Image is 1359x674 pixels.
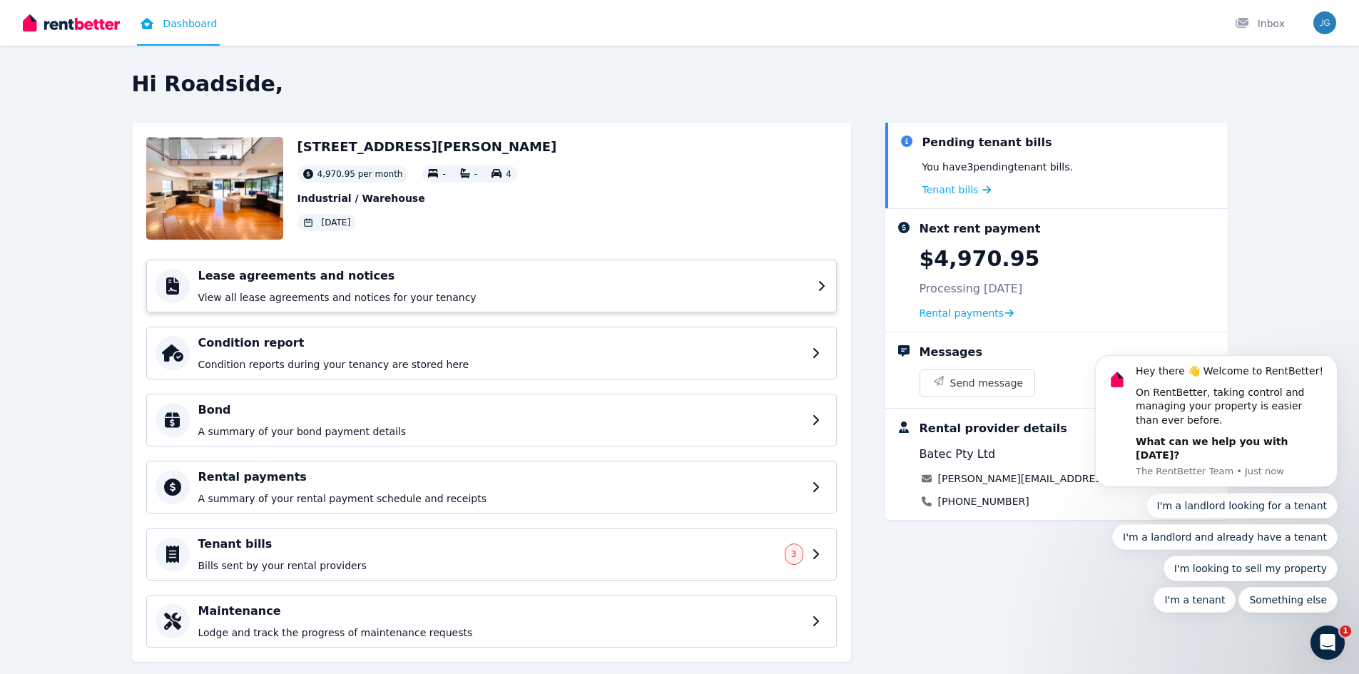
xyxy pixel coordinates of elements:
p: Processing [DATE] [920,280,1023,297]
span: Tenant bills [922,183,979,197]
a: [PHONE_NUMBER] [938,494,1029,509]
span: - [442,169,445,179]
span: 1 [1340,626,1351,637]
span: 4,970.95 per month [317,168,403,180]
h4: Condition report [198,335,803,352]
span: - [474,169,477,179]
div: Next rent payment [920,220,1041,238]
p: Lodge and track the progress of maintenance requests [198,626,803,640]
h2: Hi Roadside, [132,71,1228,97]
p: A summary of your bond payment details [198,424,803,439]
h4: Maintenance [198,603,803,620]
h2: [STREET_ADDRESS][PERSON_NAME] [297,137,557,157]
h4: Bond [198,402,803,419]
div: Inbox [1235,16,1285,31]
iframe: Intercom live chat [1310,626,1345,660]
p: View all lease agreements and notices for your tenancy [198,290,809,305]
h4: Tenant bills [198,536,776,553]
a: Rental payments [920,306,1014,320]
h4: Lease agreements and notices [198,267,809,285]
span: Batec Pty Ltd [920,446,996,463]
span: Send message [950,376,1024,390]
p: $4,970.95 [920,246,1040,272]
div: Rental provider details [920,420,1067,437]
button: Send message [920,370,1035,396]
span: 3 [791,548,797,560]
span: [DATE] [322,217,351,228]
h4: Rental payments [198,469,803,486]
p: Condition reports during your tenancy are stored here [198,357,803,372]
p: Bills sent by your rental providers [198,558,776,573]
p: You have 3 pending tenant bills . [922,160,1073,174]
img: Property Url [146,137,283,240]
iframe: Intercom notifications message [1074,228,1359,635]
img: Jackson Gilbert [1313,11,1336,34]
a: [PERSON_NAME][EMAIL_ADDRESS][DOMAIN_NAME] [938,471,1196,486]
span: Rental payments [920,306,1004,320]
div: Pending tenant bills [922,134,1052,151]
img: RentBetter [23,12,120,34]
a: Tenant bills [922,183,992,197]
div: Messages [920,344,982,361]
span: 4 [506,169,511,179]
p: A summary of your rental payment schedule and receipts [198,491,803,506]
p: Industrial / Warehouse [297,191,557,205]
